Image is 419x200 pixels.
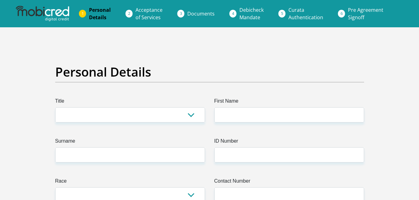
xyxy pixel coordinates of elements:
a: Documents [182,7,220,20]
label: Surname [55,137,205,147]
input: First Name [214,107,364,122]
a: DebicheckMandate [234,4,269,24]
h2: Personal Details [55,64,364,79]
a: CurataAuthentication [283,4,328,24]
label: ID Number [214,137,364,147]
span: Personal Details [89,7,111,21]
a: PersonalDetails [84,4,116,24]
input: Surname [55,147,205,162]
span: Debicheck Mandate [239,7,264,21]
label: First Name [214,97,364,107]
label: Contact Number [214,177,364,187]
label: Title [55,97,205,107]
input: ID Number [214,147,364,162]
span: Curata Authentication [288,7,323,21]
span: Acceptance of Services [136,7,163,21]
img: mobicred logo [16,6,69,21]
label: Race [55,177,205,187]
a: Acceptanceof Services [131,4,167,24]
span: Pre Agreement Signoff [348,7,383,21]
a: Pre AgreementSignoff [343,4,388,24]
span: Documents [187,10,215,17]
